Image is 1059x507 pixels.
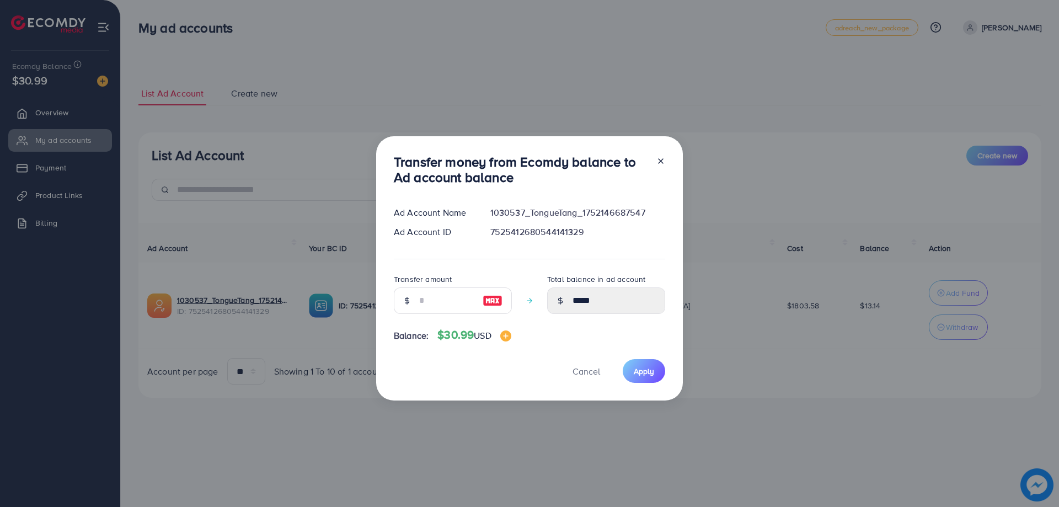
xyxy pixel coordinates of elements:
[623,359,665,383] button: Apply
[500,330,511,341] img: image
[394,274,452,285] label: Transfer amount
[385,226,482,238] div: Ad Account ID
[559,359,614,383] button: Cancel
[483,294,502,307] img: image
[385,206,482,219] div: Ad Account Name
[573,365,600,377] span: Cancel
[437,328,511,342] h4: $30.99
[547,274,645,285] label: Total balance in ad account
[394,329,429,342] span: Balance:
[394,154,648,186] h3: Transfer money from Ecomdy balance to Ad account balance
[482,206,674,219] div: 1030537_TongueTang_1752146687547
[482,226,674,238] div: 7525412680544141329
[634,366,654,377] span: Apply
[474,329,491,341] span: USD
